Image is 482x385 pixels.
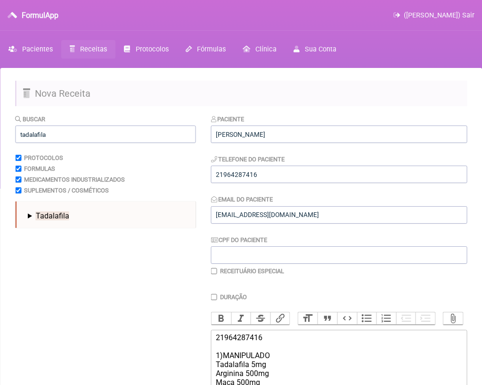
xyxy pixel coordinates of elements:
[24,154,63,161] label: Protocolos
[337,312,357,325] button: Code
[298,312,318,325] button: Heading
[357,312,376,325] button: Bullets
[234,40,285,59] a: Clínica
[22,11,58,20] h3: FormulApp
[255,45,277,53] span: Clínica
[220,268,284,275] label: Receituário Especial
[136,45,169,53] span: Protocolos
[61,40,115,59] a: Receitas
[251,312,270,325] button: Strikethrough
[24,165,55,172] label: Formulas
[211,156,285,163] label: Telefone do Paciente
[211,236,268,243] label: CPF do Paciente
[211,116,245,123] label: Paciente
[231,312,251,325] button: Italic
[24,176,125,183] label: Medicamentos Industrializados
[393,11,474,19] a: ([PERSON_NAME]) Sair
[404,11,474,19] span: ([PERSON_NAME]) Sair
[22,45,53,53] span: Pacientes
[396,312,416,325] button: Decrease Level
[36,211,69,220] span: Tadalafila
[318,312,337,325] button: Quote
[197,45,226,53] span: Fórmulas
[416,312,435,325] button: Increase Level
[443,312,463,325] button: Attach Files
[211,196,273,203] label: Email do Paciente
[285,40,345,59] a: Sua Conta
[220,293,247,301] label: Duração
[15,116,45,123] label: Buscar
[212,312,231,325] button: Bold
[376,312,396,325] button: Numbers
[15,81,467,106] h2: Nova Receita
[80,45,107,53] span: Receitas
[305,45,336,53] span: Sua Conta
[15,126,196,143] input: exemplo: emagrecimento, ansiedade
[24,187,109,194] label: Suplementos / Cosméticos
[177,40,234,59] a: Fórmulas
[28,211,188,220] summary: Tadalafila
[115,40,177,59] a: Protocolos
[270,312,290,325] button: Link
